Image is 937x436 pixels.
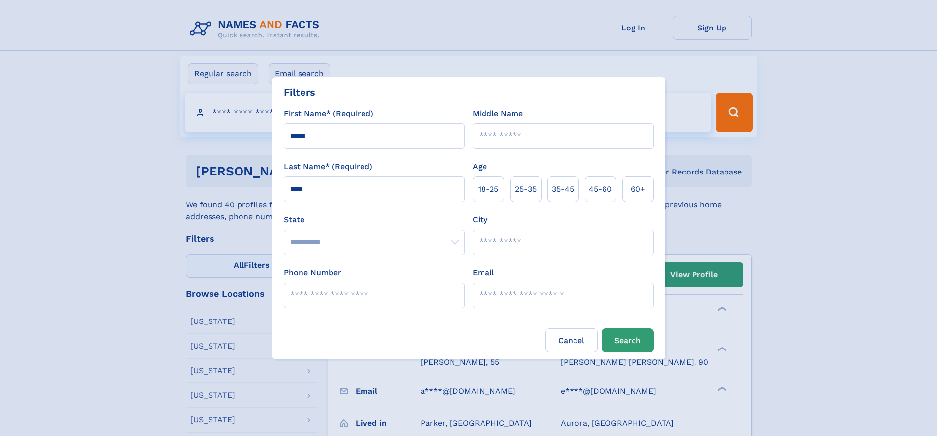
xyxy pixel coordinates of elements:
[473,214,487,226] label: City
[631,183,645,195] span: 60+
[545,328,598,352] label: Cancel
[284,85,315,100] div: Filters
[473,267,494,279] label: Email
[284,161,372,173] label: Last Name* (Required)
[515,183,537,195] span: 25‑35
[478,183,498,195] span: 18‑25
[552,183,574,195] span: 35‑45
[473,161,487,173] label: Age
[602,328,654,352] button: Search
[284,214,465,226] label: State
[473,108,523,119] label: Middle Name
[284,267,341,279] label: Phone Number
[589,183,612,195] span: 45‑60
[284,108,373,119] label: First Name* (Required)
